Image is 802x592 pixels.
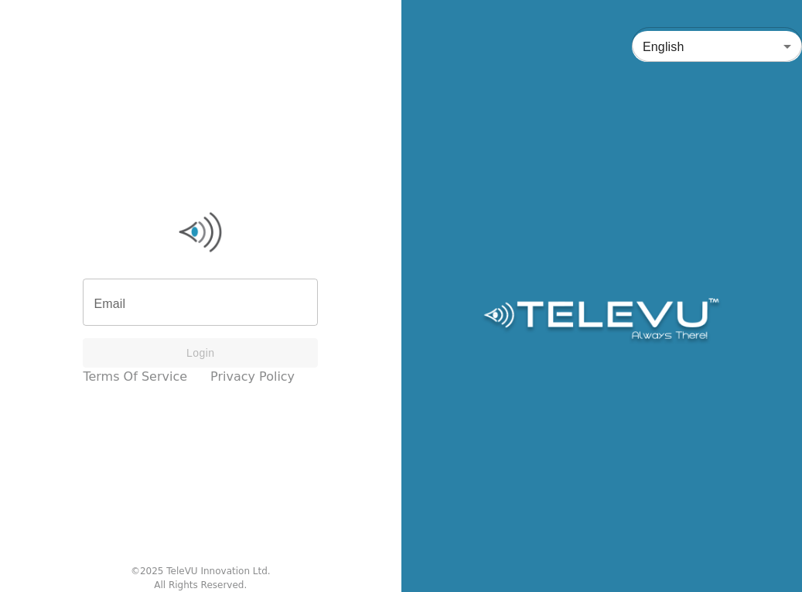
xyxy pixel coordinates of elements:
[131,564,271,578] div: © 2025 TeleVU Innovation Ltd.
[210,368,295,386] a: Privacy Policy
[83,209,318,255] img: Logo
[83,368,187,386] a: Terms of Service
[632,25,802,68] div: English
[481,298,722,344] img: Logo
[154,578,247,592] div: All Rights Reserved.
